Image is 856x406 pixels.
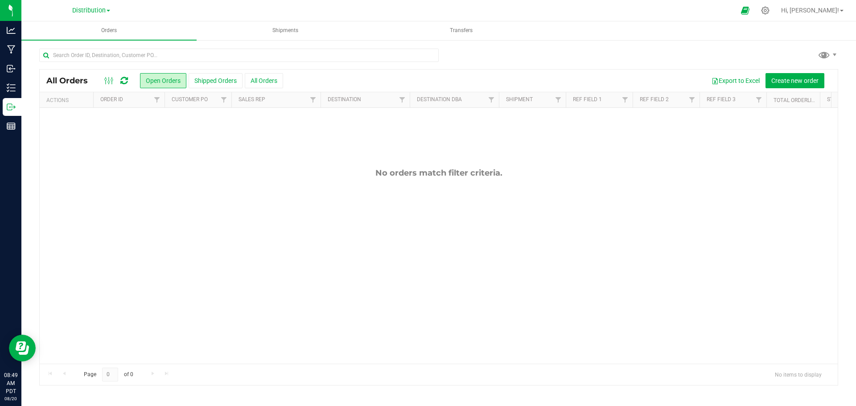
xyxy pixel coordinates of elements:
[706,73,765,88] button: Export to Excel
[100,96,123,103] a: Order ID
[21,21,197,40] a: Orders
[7,103,16,111] inline-svg: Outbound
[707,96,736,103] a: Ref Field 3
[618,92,633,107] a: Filter
[306,92,321,107] a: Filter
[685,92,700,107] a: Filter
[768,368,829,381] span: No items to display
[774,97,822,103] a: Total Orderlines
[245,73,283,88] button: All Orders
[573,96,602,103] a: Ref Field 1
[40,168,838,178] div: No orders match filter criteria.
[72,7,106,14] span: Distribution
[827,96,846,103] a: Status
[239,96,265,103] a: Sales Rep
[46,76,97,86] span: All Orders
[7,83,16,92] inline-svg: Inventory
[4,395,17,402] p: 08/20
[39,49,439,62] input: Search Order ID, Destination, Customer PO...
[328,96,361,103] a: Destination
[9,335,36,361] iframe: Resource center
[7,64,16,73] inline-svg: Inbound
[395,92,410,107] a: Filter
[765,73,824,88] button: Create new order
[198,21,373,40] a: Shipments
[172,96,208,103] a: Customer PO
[150,92,165,107] a: Filter
[7,45,16,54] inline-svg: Manufacturing
[374,21,549,40] a: Transfers
[506,96,533,103] a: Shipment
[260,27,310,34] span: Shipments
[89,27,129,34] span: Orders
[781,7,839,14] span: Hi, [PERSON_NAME]!
[76,368,140,381] span: Page of 0
[7,26,16,35] inline-svg: Analytics
[551,92,566,107] a: Filter
[760,6,771,15] div: Manage settings
[735,2,755,19] span: Open Ecommerce Menu
[189,73,243,88] button: Shipped Orders
[752,92,766,107] a: Filter
[140,73,186,88] button: Open Orders
[46,97,90,103] div: Actions
[4,371,17,395] p: 08:49 AM PDT
[640,96,669,103] a: Ref Field 2
[484,92,499,107] a: Filter
[7,122,16,131] inline-svg: Reports
[771,77,819,84] span: Create new order
[217,92,231,107] a: Filter
[417,96,462,103] a: Destination DBA
[438,27,485,34] span: Transfers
